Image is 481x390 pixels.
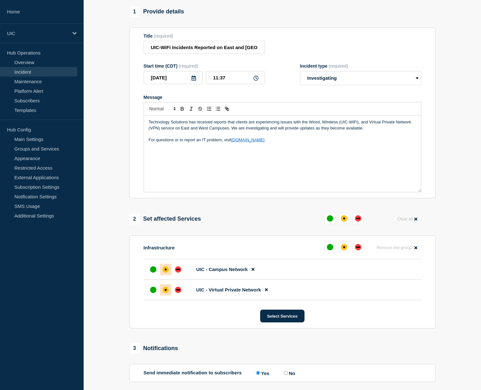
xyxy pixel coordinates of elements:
[187,105,196,113] button: Toggle italic text
[144,95,421,100] div: Message
[355,215,361,222] div: down
[254,370,269,376] label: Yes
[373,241,421,254] button: Remove the group
[144,115,421,192] div: Message
[214,105,222,113] button: Toggle bulleted list
[129,343,140,354] span: 3
[327,244,333,250] div: up
[284,371,288,375] input: No
[352,241,364,253] button: down
[222,105,231,113] button: Toggle link
[7,31,68,36] p: UIC
[149,137,416,143] p: For questions or to report an IT problem, visit .
[162,266,169,273] div: affected
[196,105,205,113] button: Toggle strikethrough text
[338,241,350,253] button: affected
[150,287,156,293] div: up
[144,370,242,376] p: Send immediate notification to subscribers
[144,33,265,39] div: Title
[196,287,261,292] span: UIC - Virtual Private Network
[179,63,198,69] span: (required)
[205,105,214,113] button: Toggle ordered list
[260,310,304,322] button: Select Services
[144,245,175,250] p: Infrastructure
[355,244,361,250] div: down
[341,244,347,250] div: affected
[144,41,265,54] input: Title
[324,241,336,253] button: up
[129,214,201,224] div: Set affected Services
[231,137,265,142] a: [DOMAIN_NAME]
[327,215,333,222] div: up
[329,63,348,69] span: (required)
[393,213,421,225] button: Clear all
[300,71,421,85] select: Incident type
[377,245,412,250] span: Remove the group
[129,6,184,17] div: Provide details
[144,63,265,69] div: Start time (CDT)
[206,71,265,84] input: HH:MM
[162,287,169,293] div: affected
[178,105,187,113] button: Toggle bold text
[150,266,156,273] div: up
[144,71,203,84] input: YYYY-MM-DD
[352,213,364,224] button: down
[175,266,181,273] div: down
[175,287,181,293] div: down
[154,33,173,39] span: (required)
[149,119,416,131] p: Technology Solutions has received reports that clients are experiencing issues with the Wired, Wi...
[147,105,178,113] span: Font size
[144,370,421,376] div: Send immediate notification to subscribers
[129,6,140,17] span: 1
[129,343,178,354] div: Notifications
[324,213,336,224] button: up
[256,371,260,375] input: Yes
[282,370,295,376] label: No
[196,267,248,272] span: UIC - Campus Network
[341,215,347,222] div: affected
[338,213,350,224] button: affected
[129,214,140,224] span: 2
[300,63,421,69] div: Incident type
